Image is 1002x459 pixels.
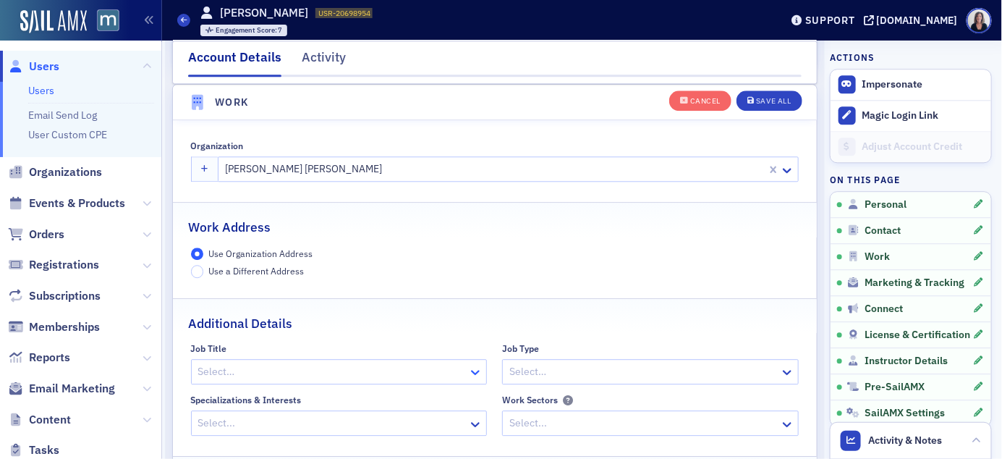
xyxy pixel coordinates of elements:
span: Activity & Notes [869,433,943,448]
button: Cancel [669,90,731,111]
div: Specializations & Interests [191,395,302,405]
img: SailAMX [97,9,119,32]
button: Save All [736,90,802,111]
div: Job Title [191,343,227,354]
span: Instructor Details [865,355,948,368]
a: Users [8,59,59,75]
h4: Work [215,95,249,110]
span: Events & Products [29,195,125,211]
div: Adjust Account Credit [862,140,984,153]
div: Cancel [690,98,721,106]
span: Orders [29,227,64,243]
span: Users [29,59,59,75]
span: License & Certification [865,329,970,342]
img: SailAMX [20,10,87,33]
a: Reports [8,350,70,366]
div: 7 [216,27,283,35]
span: Email Marketing [29,381,115,397]
h4: On this page [830,173,992,186]
a: Users [28,84,54,97]
button: Magic Login Link [831,100,991,131]
a: Content [8,412,71,428]
span: Engagement Score : [216,25,279,35]
span: Use Organization Address [208,248,313,259]
div: Job Type [502,343,539,354]
h2: Additional Details [188,314,292,333]
input: Use Organization Address [191,248,204,261]
a: Organizations [8,164,102,180]
span: USR-20698954 [318,8,370,18]
span: Organizations [29,164,102,180]
h4: Actions [830,51,875,64]
div: Account Details [188,48,281,77]
span: Subscriptions [29,288,101,304]
span: Work [865,250,890,264]
span: Tasks [29,442,59,458]
div: Activity [302,48,346,75]
button: [DOMAIN_NAME] [864,15,963,25]
h1: [PERSON_NAME] [220,5,308,21]
h2: Work Address [188,218,271,237]
span: Personal [865,198,907,211]
a: Memberships [8,319,100,335]
a: Registrations [8,257,99,273]
a: View Homepage [87,9,119,34]
input: Use a Different Address [191,265,204,278]
span: Reports [29,350,70,366]
div: [DOMAIN_NAME] [877,14,958,27]
span: Marketing & Tracking [865,277,964,290]
a: Orders [8,227,64,243]
div: Magic Login Link [862,109,984,122]
span: Contact [865,224,901,237]
div: Engagement Score: 7 [200,25,288,36]
span: SailAMX Settings [865,407,945,420]
a: Email Marketing [8,381,115,397]
a: Adjust Account Credit [831,131,991,162]
span: Connect [865,303,903,316]
span: Memberships [29,319,100,335]
a: Events & Products [8,195,125,211]
span: Pre-SailAMX [865,381,925,394]
span: Registrations [29,257,99,273]
div: Work Sectors [502,395,558,405]
a: Subscriptions [8,288,101,304]
a: Tasks [8,442,59,458]
span: Content [29,412,71,428]
div: Organization [191,140,244,151]
div: Support [805,14,855,27]
button: Impersonate [862,78,923,91]
a: User Custom CPE [28,128,107,141]
span: Use a Different Address [208,265,304,277]
span: Profile [967,8,992,33]
a: Email Send Log [28,109,97,122]
div: Save All [756,98,791,106]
